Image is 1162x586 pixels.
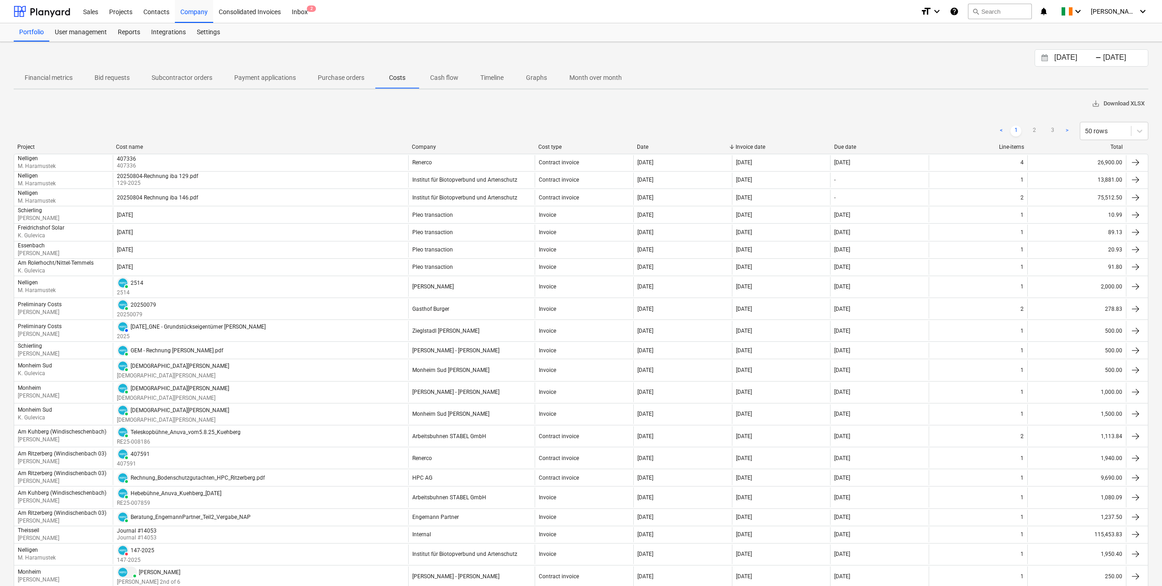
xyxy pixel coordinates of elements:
[18,162,56,170] p: M. Haramustek
[117,212,133,218] div: [DATE]
[95,73,130,83] p: Bid requests
[18,173,56,179] div: Nelligen
[1027,242,1126,257] div: 20.93
[117,511,129,523] div: Invoice has been synced with Xero and its status is currently PAID
[18,301,62,308] div: Preliminary Costs
[18,510,106,516] div: Am Ritzerberg (Windischenbach 03)
[412,306,449,312] div: Gasthof Burger
[131,407,229,413] div: [DEMOGRAPHIC_DATA][PERSON_NAME]
[412,229,453,235] div: Pleo transaction
[18,225,64,231] div: Freidrichshof Solar
[834,159,850,166] div: [DATE]
[18,392,59,400] p: [PERSON_NAME]
[18,429,106,435] div: Am Kuhberg (Windischeschenbach)
[1020,494,1024,501] div: 1
[736,433,752,439] div: [DATE]
[637,531,653,538] div: [DATE]
[412,194,517,201] div: Institut für Biotopverbund und Artenschutz
[18,385,59,391] div: Monheim
[1137,6,1148,17] i: keyboard_arrow_down
[1027,404,1126,424] div: 1,500.00
[18,414,52,422] p: K. Gulevica
[1027,544,1126,564] div: 1,950.40
[131,490,221,497] div: Hebebühne_Anuva_Kuehberg_[DATE]
[539,328,556,334] div: Invoice
[18,350,59,358] p: [PERSON_NAME]
[412,283,454,290] div: [PERSON_NAME]
[18,470,106,476] div: Am Ritzerberg (Windischenbach 03)
[191,23,226,42] a: Settings
[18,155,56,162] div: Nelligen
[1091,8,1136,15] span: [PERSON_NAME]
[117,345,129,356] div: Invoice has been synced with Xero and its status is currently PAID
[1020,212,1024,218] div: 1
[933,144,1024,150] div: Line-items
[637,328,653,334] div: [DATE]
[117,499,221,507] p: RE25-007859
[834,411,850,417] div: [DATE]
[117,360,129,372] div: Invoice has been synced with Xero and its status is currently PAID
[118,428,127,437] img: xero.svg
[1039,6,1048,17] i: notifications
[117,372,229,380] p: [DEMOGRAPHIC_DATA][PERSON_NAME]
[117,448,129,460] div: Invoice has been synced with Xero and its status is currently PAID
[412,475,432,481] div: HPC AG
[18,407,52,413] div: Monheim Sud
[118,473,127,482] img: xero.svg
[117,472,129,484] div: Invoice has been synced with Xero and its status is currently PAID
[539,283,556,290] div: Invoice
[539,246,556,253] div: Invoice
[1027,360,1126,380] div: 500.00
[14,23,49,42] a: Portfolio
[539,159,579,166] div: Contract invoice
[1027,343,1126,358] div: 500.00
[25,73,73,83] p: Financial metrics
[234,73,296,83] p: Payment applications
[1092,99,1145,109] span: Download XLSX
[1020,229,1024,235] div: 1
[117,528,157,534] div: Journal #14053
[526,73,547,83] p: Graphs
[18,190,56,196] div: Nelligen
[131,347,223,354] div: GEM - Rechnung [PERSON_NAME].pdf
[1020,159,1024,166] div: 4
[117,487,129,499] div: Invoice has been synced with Xero and its status is currently PAID
[539,494,556,501] div: Invoice
[117,311,156,319] p: 20250079
[834,212,850,218] div: [DATE]
[118,406,127,415] img: xero.svg
[736,177,752,183] div: [DATE]
[1073,6,1083,17] i: keyboard_arrow_down
[1020,514,1024,520] div: 1
[736,455,752,461] div: [DATE]
[412,159,432,166] div: Renerco
[412,347,500,354] div: [PERSON_NAME] - [PERSON_NAME]
[18,527,59,534] div: Theisseil
[1027,173,1126,188] div: 13,881.00
[18,534,59,542] p: [PERSON_NAME]
[834,531,850,538] div: [DATE]
[569,73,622,83] p: Month over month
[834,455,850,461] div: [DATE]
[131,324,266,330] div: [DATE]_GNE - Grundstückseigentümer [PERSON_NAME]
[1101,52,1148,64] input: End Date
[834,246,850,253] div: [DATE]
[539,411,556,417] div: Invoice
[18,197,56,205] p: M. Haramustek
[1062,126,1073,136] a: Next page
[736,531,752,538] div: [DATE]
[637,347,653,354] div: [DATE]
[736,347,752,354] div: [DATE]
[131,514,251,520] div: Beratung_EngemannPartner_Teil2_Vergabe_NAP
[18,267,94,275] p: K. Gulevica
[1088,97,1148,111] button: Download XLSX
[1027,190,1126,205] div: 75,512.50
[1027,566,1126,586] div: 250.00
[412,514,459,520] div: Engemann Partner
[118,513,127,522] img: xero.svg
[18,497,106,505] p: [PERSON_NAME]
[736,264,752,270] div: [DATE]
[736,494,752,501] div: [DATE]
[637,411,653,417] div: [DATE]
